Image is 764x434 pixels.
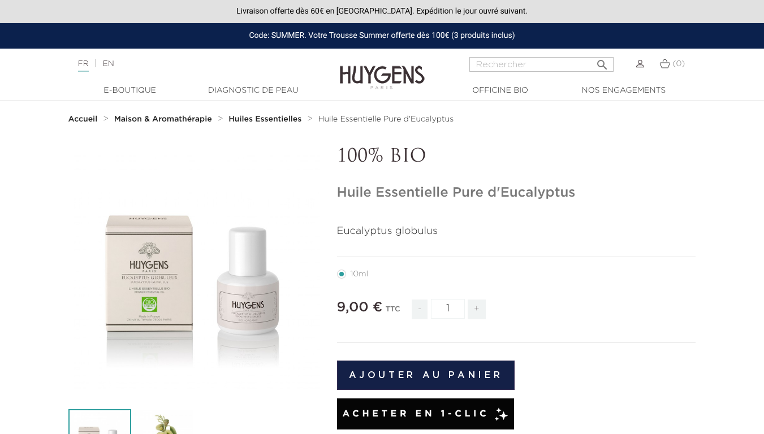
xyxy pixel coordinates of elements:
label: 10ml [337,270,382,279]
input: Quantité [431,299,465,319]
strong: Accueil [68,115,98,123]
a: FR [78,60,89,72]
i:  [595,55,609,68]
p: 100% BIO [337,146,696,168]
span: Huile Essentielle Pure d'Eucalyptus [318,115,454,123]
div: | [72,57,310,71]
button:  [592,54,612,69]
a: E-Boutique [74,85,187,97]
a: Accueil [68,115,100,124]
a: Huile Essentielle Pure d'Eucalyptus [318,115,454,124]
h1: Huile Essentielle Pure d'Eucalyptus [337,185,696,201]
a: Nos engagements [567,85,680,97]
span: + [468,300,486,319]
button: Ajouter au panier [337,361,515,390]
a: Maison & Aromathérapie [114,115,215,124]
input: Rechercher [469,57,614,72]
span: (0) [672,60,685,68]
div: TTC [386,297,400,328]
p: Eucalyptus globulus [337,224,696,239]
a: Diagnostic de peau [197,85,310,97]
strong: Huiles Essentielles [228,115,301,123]
a: Huiles Essentielles [228,115,304,124]
strong: Maison & Aromathérapie [114,115,212,123]
span: - [412,300,428,319]
a: EN [102,60,114,68]
img: Huygens [340,47,425,91]
a: Officine Bio [444,85,557,97]
span: 9,00 € [337,301,383,314]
